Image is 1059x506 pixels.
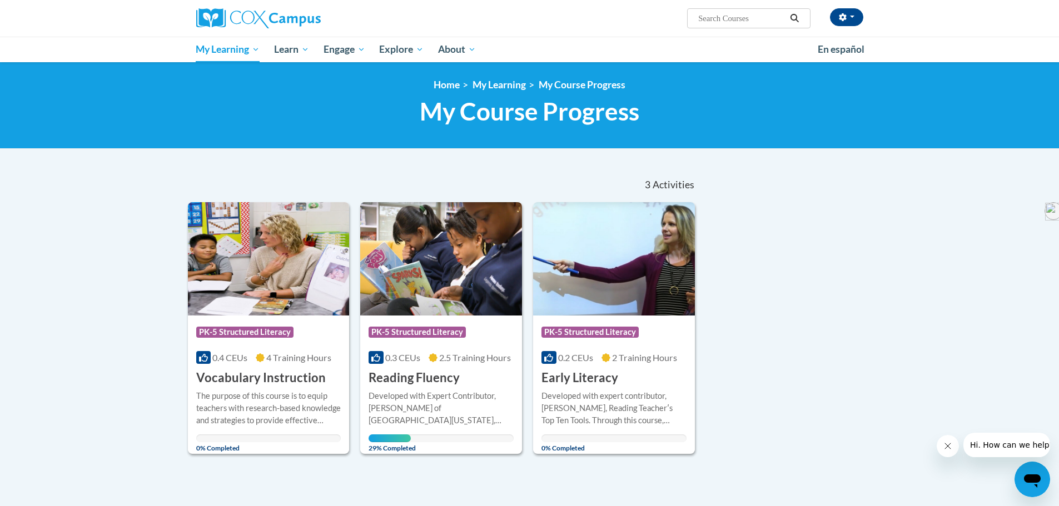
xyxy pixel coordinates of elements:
[360,202,522,315] img: Course Logo
[274,43,309,56] span: Learn
[539,79,625,91] a: My Course Progress
[697,12,786,25] input: Search Courses
[196,8,407,28] a: Cox Campus
[369,390,514,427] div: Developed with Expert Contributor, [PERSON_NAME] of [GEOGRAPHIC_DATA][US_STATE], [GEOGRAPHIC_DATA...
[473,79,526,91] a: My Learning
[188,202,350,454] a: Course LogoPK-5 Structured Literacy0.4 CEUs4 Training Hours Vocabulary InstructionThe purpose of ...
[196,43,260,56] span: My Learning
[180,37,880,62] div: Main menu
[196,327,294,338] span: PK-5 Structured Literacy
[369,434,411,452] span: 29% Completed
[818,43,864,55] span: En español
[369,434,411,442] div: Your progress
[324,43,365,56] span: Engage
[420,97,639,126] span: My Course Progress
[316,37,372,62] a: Engage
[533,202,695,454] a: Course LogoPK-5 Structured Literacy0.2 CEUs2 Training Hours Early LiteracyDeveloped with expert c...
[431,37,483,62] a: About
[558,352,593,363] span: 0.2 CEUs
[369,327,466,338] span: PK-5 Structured Literacy
[212,352,247,363] span: 0.4 CEUs
[379,43,424,56] span: Explore
[786,12,803,25] button: Search
[645,179,650,191] span: 3
[1015,462,1050,497] iframe: Button to launch messaging window
[360,202,522,454] a: Course LogoPK-5 Structured Literacy0.3 CEUs2.5 Training Hours Reading FluencyDeveloped with Exper...
[189,37,267,62] a: My Learning
[541,390,687,427] div: Developed with expert contributor, [PERSON_NAME], Reading Teacherʹs Top Ten Tools. Through this c...
[196,369,326,387] h3: Vocabulary Instruction
[963,433,1050,457] iframe: Message from company
[196,8,321,28] img: Cox Campus
[369,369,460,387] h3: Reading Fluency
[7,8,90,17] span: Hi. How can we help?
[372,37,431,62] a: Explore
[385,352,420,363] span: 0.3 CEUs
[830,8,863,26] button: Account Settings
[438,43,476,56] span: About
[653,179,694,191] span: Activities
[188,202,350,315] img: Course Logo
[439,352,511,363] span: 2.5 Training Hours
[196,390,341,427] div: The purpose of this course is to equip teachers with research-based knowledge and strategies to p...
[434,79,460,91] a: Home
[266,352,331,363] span: 4 Training Hours
[541,369,618,387] h3: Early Literacy
[612,352,677,363] span: 2 Training Hours
[937,435,959,457] iframe: Close message
[811,38,872,61] a: En español
[267,37,316,62] a: Learn
[533,202,695,315] img: Course Logo
[541,327,639,338] span: PK-5 Structured Literacy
